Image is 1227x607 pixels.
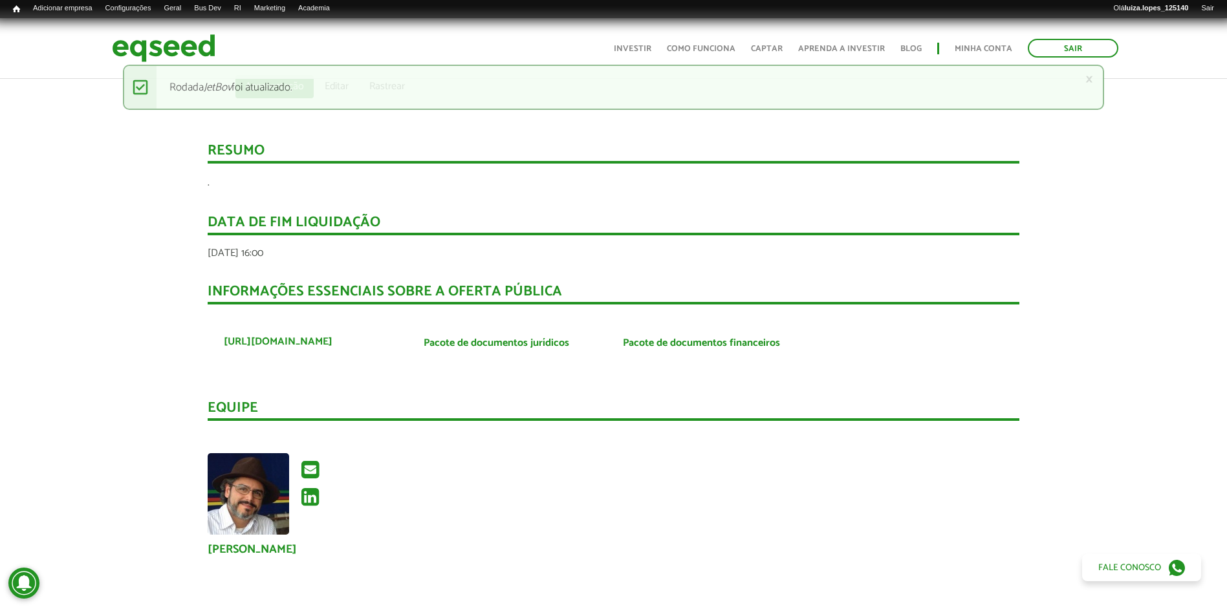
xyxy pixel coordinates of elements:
a: Geral [157,3,188,14]
a: Sair [1195,3,1221,14]
em: JetBov [204,78,232,96]
a: Captar [751,45,783,53]
a: [URL][DOMAIN_NAME] [224,337,332,347]
div: Data de fim liquidação [208,215,1019,235]
a: Aprenda a investir [798,45,885,53]
div: Equipe [208,401,1019,421]
a: [PERSON_NAME] [208,544,297,555]
a: Oláluiza.lopes_125140 [1107,3,1195,14]
div: Resumo [208,144,1019,164]
a: Configurações [99,3,158,14]
a: Investir [614,45,651,53]
a: × [1085,72,1093,86]
a: Academia [292,3,336,14]
img: Foto de Xisto Alves de Souza Junior [208,453,289,535]
div: Rodada foi atualizado. [123,65,1105,110]
a: Bus Dev [188,3,228,14]
a: Minha conta [955,45,1012,53]
a: Marketing [248,3,292,14]
strong: luiza.lopes_125140 [1125,4,1189,12]
a: RI [228,3,248,14]
a: Blog [900,45,922,53]
a: Fale conosco [1082,554,1201,581]
p: . [208,176,1019,189]
a: Pacote de documentos jurídicos [424,338,569,348]
a: Como funciona [667,45,735,53]
span: Início [13,5,20,14]
img: EqSeed [112,31,215,65]
a: Sair [1028,39,1118,58]
div: INFORMAÇÕES ESSENCIAIS SOBRE A OFERTA PÚBLICA [208,284,1019,304]
a: Ver perfil do usuário. [208,453,289,535]
a: Adicionar empresa [27,3,99,14]
a: Início [6,3,27,16]
span: [DATE] 16:00 [208,244,263,262]
a: Pacote de documentos financeiros [623,338,780,348]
